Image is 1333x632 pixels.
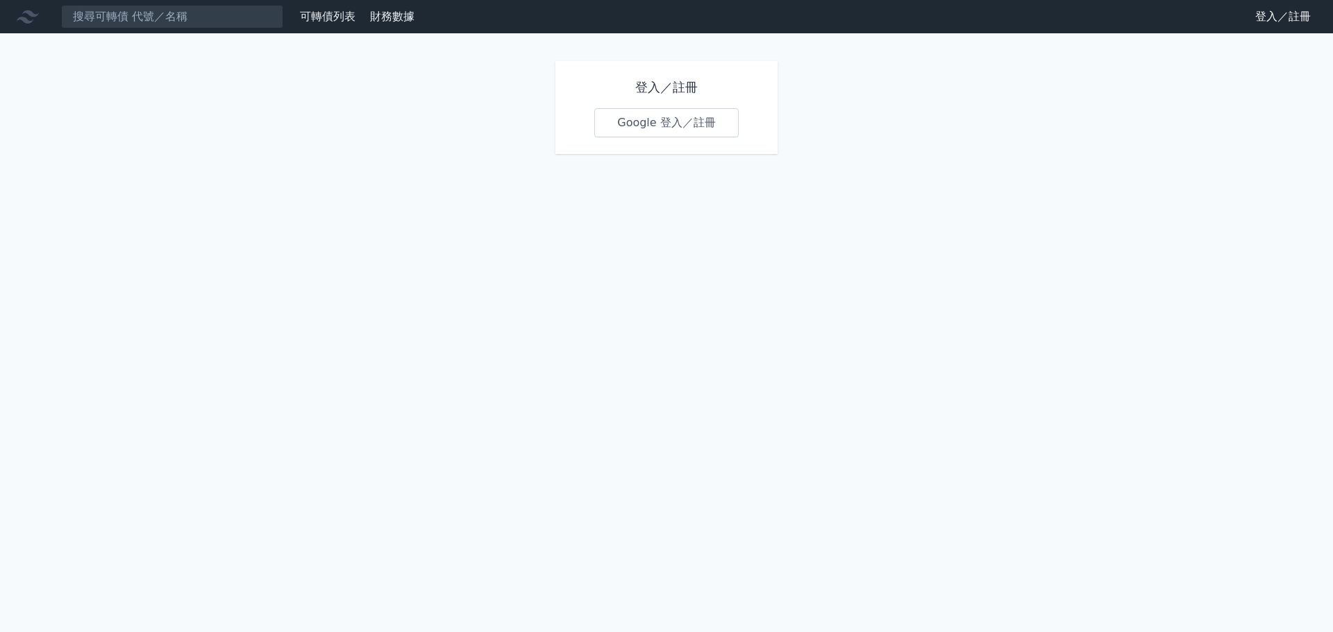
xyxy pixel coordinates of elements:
a: 可轉債列表 [300,10,355,23]
a: Google 登入／註冊 [594,108,739,137]
a: 財務數據 [370,10,414,23]
input: 搜尋可轉債 代號／名稱 [61,5,283,28]
h1: 登入／註冊 [594,78,739,97]
a: 登入／註冊 [1244,6,1322,28]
